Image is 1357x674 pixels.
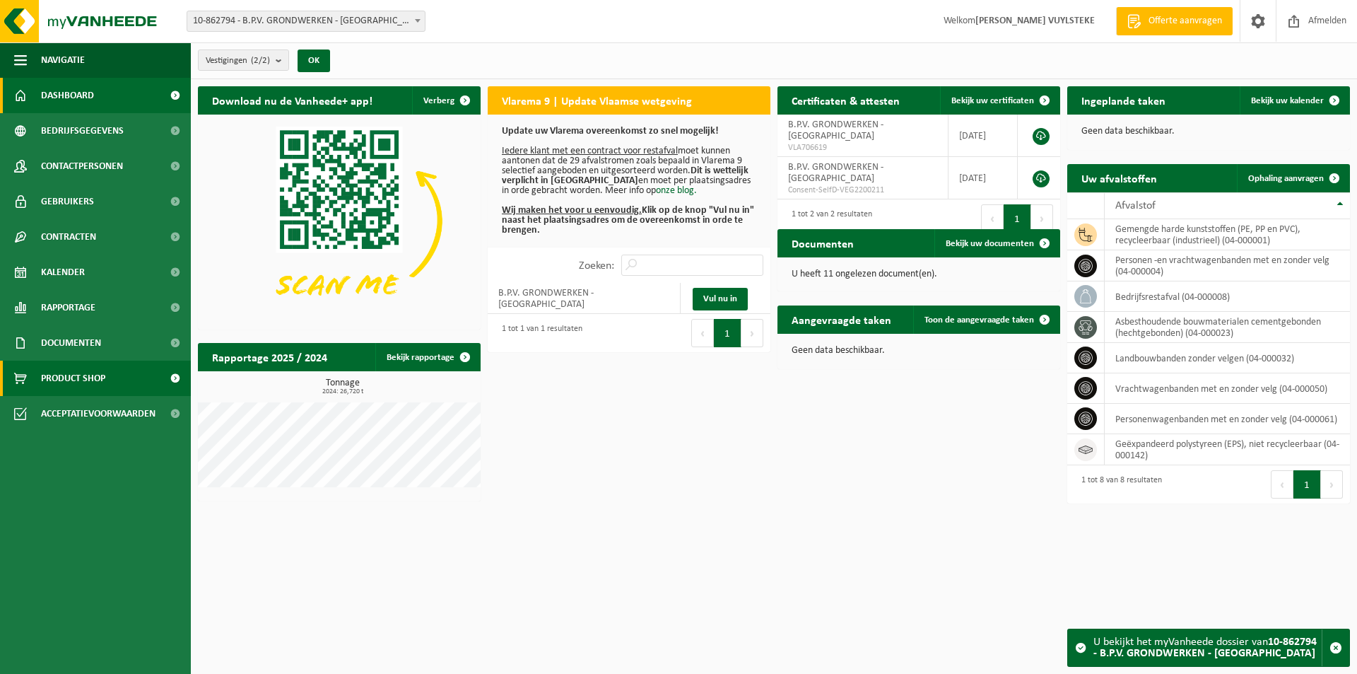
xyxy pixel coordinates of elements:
span: Kalender [41,255,85,290]
h2: Download nu de Vanheede+ app! [198,86,387,114]
h2: Documenten [777,229,868,257]
b: Update uw Vlarema overeenkomst zo snel mogelijk! [502,126,719,136]
a: Bekijk rapportage [375,343,479,371]
div: 1 tot 2 van 2 resultaten [785,203,872,234]
span: B.P.V. GRONDWERKEN - [GEOGRAPHIC_DATA] [788,162,883,184]
td: landbouwbanden zonder velgen (04-000032) [1105,343,1350,373]
div: 1 tot 1 van 1 resultaten [495,318,582,349]
span: Offerte aanvragen [1145,14,1226,28]
a: Vul nu in [693,288,748,310]
h3: Tonnage [205,378,481,395]
h2: Rapportage 2025 / 2024 [198,343,341,371]
button: Next [741,319,763,347]
td: vrachtwagenbanden met en zonder velg (04-000050) [1105,373,1350,404]
strong: [PERSON_NAME] VUYLSTEKE [975,16,1095,26]
h2: Certificaten & attesten [777,86,914,114]
b: Dit is wettelijk verplicht in [GEOGRAPHIC_DATA] [502,165,748,186]
span: VLA706619 [788,142,937,153]
a: onze blog. [656,185,697,196]
p: moet kunnen aantonen dat de 29 afvalstromen zoals bepaald in Vlarema 9 selectief aangeboden en ui... [502,127,756,236]
b: Klik op de knop "Vul nu in" naast het plaatsingsadres om de overeenkomst in orde te brengen. [502,205,754,236]
td: geëxpandeerd polystyreen (EPS), niet recycleerbaar (04-000142) [1105,434,1350,465]
td: personenwagenbanden met en zonder velg (04-000061) [1105,404,1350,434]
span: Navigatie [41,42,85,78]
span: Bekijk uw certificaten [951,96,1034,105]
a: Toon de aangevraagde taken [913,306,1059,334]
span: Verberg [423,96,454,105]
span: Afvalstof [1115,200,1156,211]
span: Ophaling aanvragen [1248,174,1324,183]
span: Dashboard [41,78,94,113]
td: personen -en vrachtwagenbanden met en zonder velg (04-000004) [1105,250,1350,281]
span: B.P.V. GRONDWERKEN - [GEOGRAPHIC_DATA] [788,120,883,141]
div: U bekijkt het myVanheede dossier van [1093,629,1322,666]
span: Bekijk uw kalender [1251,96,1324,105]
button: OK [298,50,330,72]
a: Bekijk uw documenten [934,229,1059,257]
span: Product Shop [41,361,105,396]
span: Documenten [41,325,101,361]
span: Bekijk uw documenten [946,239,1034,248]
span: 10-862794 - B.P.V. GRONDWERKEN - KORTEMARK [187,11,425,32]
span: Gebruikers [41,184,94,219]
td: asbesthoudende bouwmaterialen cementgebonden (hechtgebonden) (04-000023) [1105,312,1350,343]
img: Download de VHEPlus App [198,115,481,327]
span: Toon de aangevraagde taken [924,315,1034,325]
h2: Aangevraagde taken [777,306,905,333]
p: Geen data beschikbaar. [1081,127,1336,136]
a: Bekijk uw kalender [1240,86,1349,115]
p: Geen data beschikbaar. [792,346,1046,356]
strong: 10-862794 - B.P.V. GRONDWERKEN - [GEOGRAPHIC_DATA] [1093,637,1317,659]
p: U heeft 11 ongelezen document(en). [792,269,1046,279]
button: Next [1031,204,1053,233]
u: Iedere klant met een contract voor restafval [502,146,678,156]
button: Previous [691,319,714,347]
count: (2/2) [251,56,270,65]
span: Consent-SelfD-VEG2200211 [788,185,937,196]
span: Acceptatievoorwaarden [41,396,155,431]
a: Offerte aanvragen [1116,7,1233,35]
button: Previous [1271,470,1293,499]
td: [DATE] [948,157,1018,199]
u: Wij maken het voor u eenvoudig. [502,205,642,216]
td: bedrijfsrestafval (04-000008) [1105,281,1350,312]
button: 1 [714,319,741,347]
button: 1 [1004,204,1031,233]
button: Next [1321,470,1343,499]
button: Previous [981,204,1004,233]
span: Bedrijfsgegevens [41,113,124,149]
td: [DATE] [948,115,1018,157]
label: Zoeken: [579,260,614,272]
span: Rapportage [41,290,95,325]
h2: Ingeplande taken [1067,86,1180,114]
a: Bekijk uw certificaten [940,86,1059,115]
a: Ophaling aanvragen [1237,164,1349,192]
td: gemengde harde kunststoffen (PE, PP en PVC), recycleerbaar (industrieel) (04-000001) [1105,219,1350,250]
span: Contactpersonen [41,149,123,184]
h2: Uw afvalstoffen [1067,164,1171,192]
td: B.P.V. GRONDWERKEN - [GEOGRAPHIC_DATA] [488,283,681,314]
button: Verberg [412,86,479,115]
span: 2024: 26,720 t [205,388,481,395]
div: 1 tot 8 van 8 resultaten [1074,469,1162,500]
button: 1 [1293,470,1321,499]
button: Vestigingen(2/2) [198,50,289,71]
span: Contracten [41,219,96,255]
span: 10-862794 - B.P.V. GRONDWERKEN - KORTEMARK [187,11,425,31]
span: Vestigingen [206,50,270,71]
h2: Vlarema 9 | Update Vlaamse wetgeving [488,86,706,114]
